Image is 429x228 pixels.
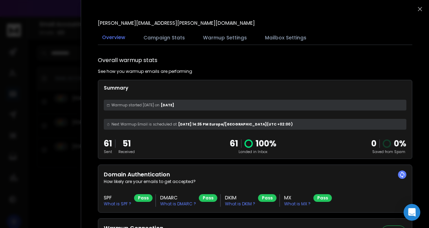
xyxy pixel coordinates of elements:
p: 0 % [394,138,406,149]
p: What is MX ? [284,201,311,207]
div: Open Intercom Messenger [404,204,420,221]
button: Campaign Stats [139,30,189,45]
p: How likely are your emails to get accepted? [104,179,406,184]
div: [DATE] 14:35 PM Europe/[GEOGRAPHIC_DATA] (UTC +02:00 ) [104,119,406,130]
button: Overview [98,30,130,46]
div: Pass [199,194,217,202]
p: Summary [104,84,406,91]
h3: SPF [104,194,131,201]
div: [DATE] [104,100,406,111]
div: Pass [313,194,332,202]
p: What is DMARC ? [160,201,196,207]
p: Sent [104,149,112,154]
p: 100 % [256,138,276,149]
div: Pass [134,194,153,202]
span: Warmup started [DATE] on [111,102,159,108]
h1: Overall warmup stats [98,56,157,64]
p: What is SPF ? [104,201,131,207]
button: Mailbox Settings [261,30,311,45]
p: 61 [230,138,238,149]
strong: 0 [371,138,376,149]
p: Saved from Spam [371,149,406,154]
p: Landed in Inbox [230,149,276,154]
p: What is DKIM ? [225,201,255,207]
p: See how you warmup emails are performing [98,69,192,74]
p: [PERSON_NAME][EMAIL_ADDRESS][PERSON_NAME][DOMAIN_NAME] [98,20,255,26]
h3: DKIM [225,194,255,201]
div: Pass [258,194,276,202]
h3: DMARC [160,194,196,201]
h2: Domain Authentication [104,170,406,179]
p: 61 [104,138,112,149]
h3: MX [284,194,311,201]
p: Received [118,149,135,154]
p: 51 [118,138,135,149]
span: Next Warmup Email is scheduled at [111,122,177,127]
button: Warmup Settings [199,30,251,45]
